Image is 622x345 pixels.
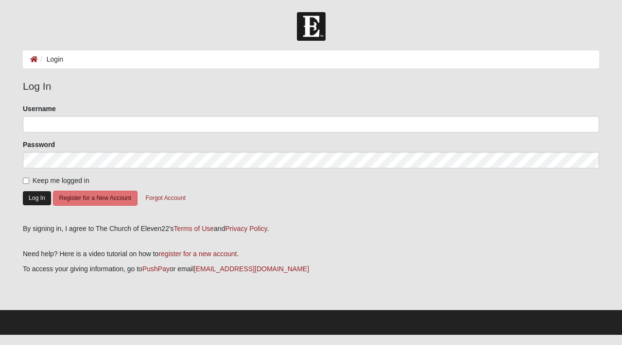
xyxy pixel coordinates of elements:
legend: Log In [23,79,599,94]
a: PushPay [142,265,170,273]
p: Need help? Here is a video tutorial on how to . [23,249,599,259]
div: By signing in, I agree to The Church of Eleven22's and . [23,224,599,234]
a: Privacy Policy [225,225,267,232]
img: Church of Eleven22 Logo [297,12,326,41]
a: register for a new account [158,250,237,258]
p: To access your giving information, go to or email [23,264,599,274]
input: Keep me logged in [23,178,29,184]
li: Login [38,54,63,65]
label: Password [23,140,55,149]
a: Terms of Use [174,225,214,232]
button: Register for a New Account [53,191,138,206]
label: Username [23,104,56,114]
button: Forgot Account [139,191,192,206]
button: Log In [23,191,51,205]
a: [EMAIL_ADDRESS][DOMAIN_NAME] [194,265,309,273]
span: Keep me logged in [33,177,89,184]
